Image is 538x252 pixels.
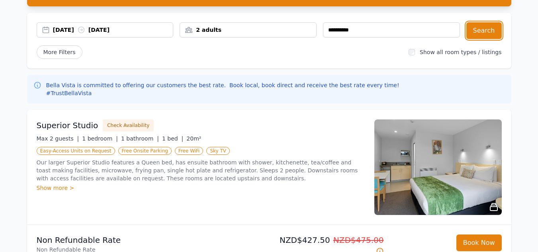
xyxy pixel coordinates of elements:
h3: Superior Studio [37,120,98,131]
span: 1 bed | [162,135,183,142]
span: Free Onsite Parking [118,147,172,155]
span: Easy-Access Units on Request [37,147,115,155]
label: Show all room types / listings [420,49,501,55]
button: Book Now [456,234,502,251]
span: 1 bathroom | [121,135,159,142]
span: Sky TV [206,147,230,155]
div: Show more > [37,184,365,192]
button: Search [466,22,502,39]
p: Bella Vista is committed to offering our customers the best rate. Book local, book direct and rec... [46,81,401,97]
span: 20m² [186,135,201,142]
button: Check Availability [103,119,154,131]
p: Non Refundable Rate [37,234,266,246]
p: Our larger Superior Studio features a Queen bed, has ensuite bathroom with shower, kitchenette, t... [37,158,365,182]
span: More Filters [37,45,82,59]
div: 2 adults [180,26,316,34]
span: 1 bedroom | [82,135,118,142]
span: Free WiFi [175,147,203,155]
span: NZD$475.00 [333,235,384,245]
div: [DATE] [DATE] [53,26,173,34]
span: Max 2 guests | [37,135,79,142]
